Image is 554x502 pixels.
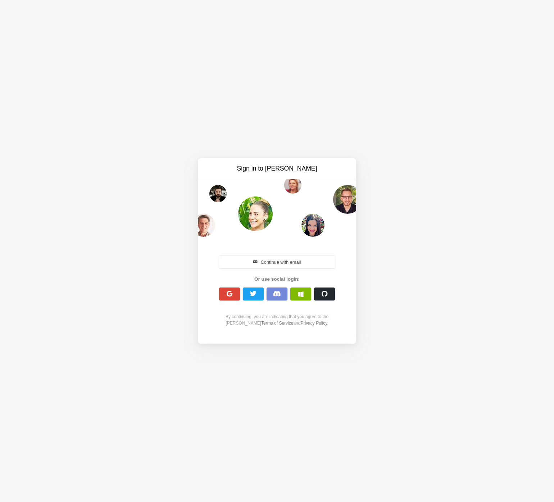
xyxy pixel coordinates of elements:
[215,276,339,283] div: Or use social login:
[300,321,327,326] a: Privacy Policy
[219,255,335,268] button: Continue with email
[261,321,293,326] a: Terms of Service
[217,164,337,173] h3: Sign in to [PERSON_NAME]
[215,313,339,326] div: By continuing, you are indicating that you agree to the [PERSON_NAME] and .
